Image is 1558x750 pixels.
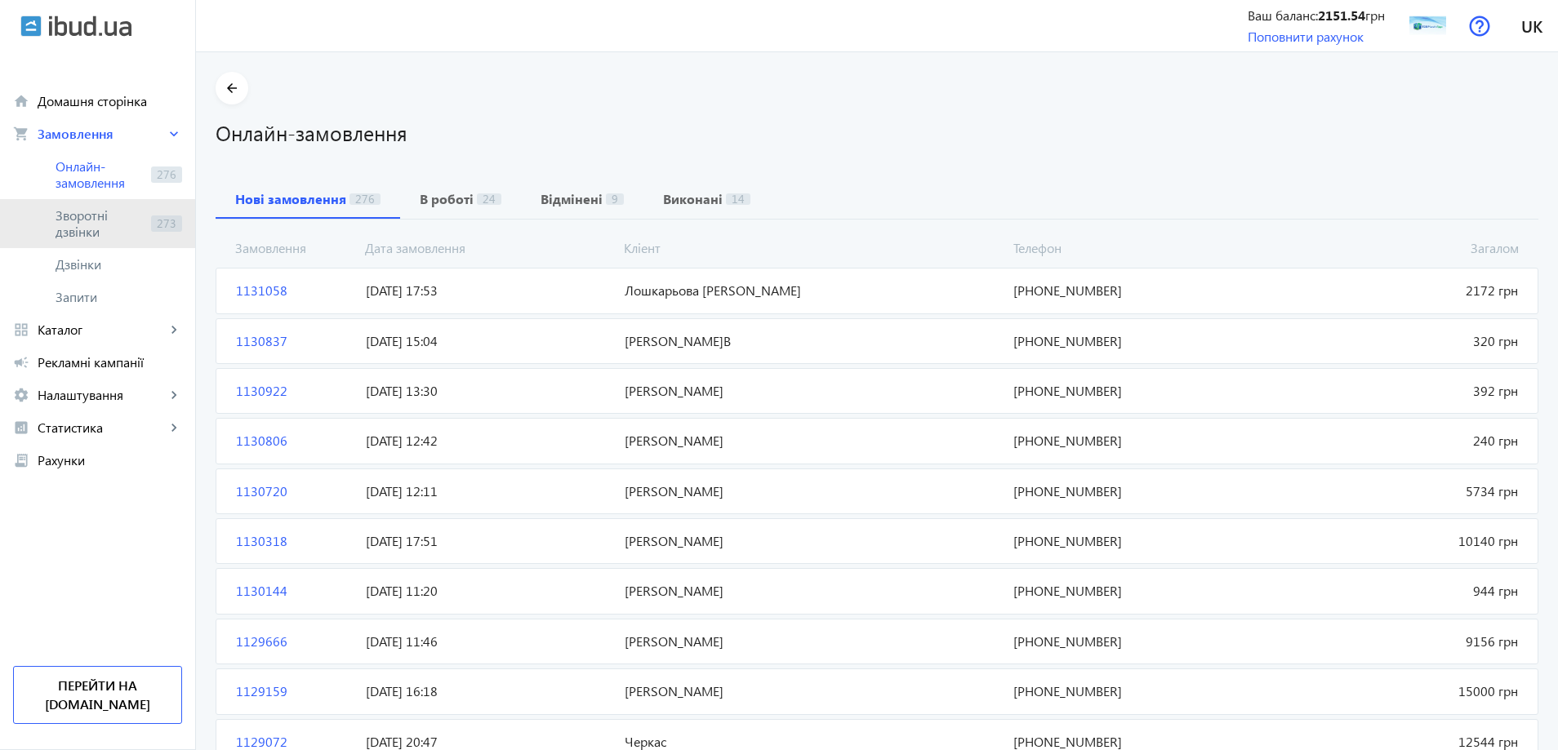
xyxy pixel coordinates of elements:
[38,387,166,403] span: Налаштування
[541,193,603,206] b: Відмінені
[56,256,182,273] span: Дзвінки
[235,193,346,206] b: Нові замовлення
[1007,432,1266,450] span: [PHONE_NUMBER]
[229,432,359,450] span: 1130806
[1007,382,1266,400] span: [PHONE_NUMBER]
[1266,482,1525,500] span: 5734 грн
[13,419,29,436] mat-icon: analytics
[1409,7,1446,44] img: 124745fad4796907db1583131785263-3cabc73a58.jpg
[1469,16,1490,37] img: help.svg
[618,632,1007,650] span: [PERSON_NAME]
[222,78,243,99] mat-icon: arrow_back
[477,193,501,205] span: 24
[618,582,1007,600] span: [PERSON_NAME]
[166,419,182,436] mat-icon: keyboard_arrow_right
[13,354,29,371] mat-icon: campaign
[1007,532,1266,550] span: [PHONE_NUMBER]
[49,16,131,37] img: ibud_text.svg
[1248,7,1385,24] div: Ваш баланс: грн
[1266,282,1525,300] span: 2172 грн
[420,193,474,206] b: В роботі
[359,582,618,600] span: [DATE] 11:20
[13,93,29,109] mat-icon: home
[38,452,182,468] span: Рахунки
[1266,239,1525,257] span: Загалом
[359,482,618,500] span: [DATE] 12:11
[38,354,182,371] span: Рекламні кампанії
[229,532,359,550] span: 1130318
[1007,239,1266,257] span: Телефон
[1007,582,1266,600] span: [PHONE_NUMBER]
[13,322,29,338] mat-icon: grid_view
[56,207,145,240] span: Зворотні дзвінки
[38,93,182,109] span: Домашня сторінка
[56,289,182,305] span: Запити
[359,632,618,650] span: [DATE] 11:46
[1318,7,1365,24] b: 2151.54
[606,193,624,205] span: 9
[38,322,166,338] span: Каталог
[618,482,1007,500] span: [PERSON_NAME]
[229,632,359,650] span: 1129666
[151,166,182,183] span: 276
[359,282,618,300] span: [DATE] 17:53
[1266,632,1525,650] span: 9156 грн
[1266,582,1525,600] span: 944 грн
[1266,682,1525,700] span: 15000 грн
[663,193,723,206] b: Виконані
[20,16,42,37] img: ibud.svg
[359,382,618,400] span: [DATE] 13:30
[1266,432,1525,450] span: 240 грн
[229,239,358,257] span: Замовлення
[726,193,750,205] span: 14
[618,432,1007,450] span: [PERSON_NAME]
[229,482,359,500] span: 1130720
[1266,532,1525,550] span: 10140 грн
[349,193,381,205] span: 276
[1521,16,1542,36] span: uk
[38,126,166,142] span: Замовлення
[618,332,1007,350] span: [PERSON_NAME]В
[1007,682,1266,700] span: [PHONE_NUMBER]
[229,332,359,350] span: 1130837
[1007,332,1266,350] span: [PHONE_NUMBER]
[618,282,1007,300] span: Лошкарьова [PERSON_NAME]
[229,682,359,700] span: 1129159
[1248,28,1364,45] a: Поповнити рахунок
[1266,332,1525,350] span: 320 грн
[618,532,1007,550] span: [PERSON_NAME]
[166,322,182,338] mat-icon: keyboard_arrow_right
[1007,482,1266,500] span: [PHONE_NUMBER]
[359,532,618,550] span: [DATE] 17:51
[166,387,182,403] mat-icon: keyboard_arrow_right
[617,239,1006,257] span: Кліент
[13,387,29,403] mat-icon: settings
[618,382,1007,400] span: [PERSON_NAME]
[359,432,618,450] span: [DATE] 12:42
[359,682,618,700] span: [DATE] 16:18
[13,452,29,468] mat-icon: receipt_long
[13,666,182,724] a: Перейти на [DOMAIN_NAME]
[166,126,182,142] mat-icon: keyboard_arrow_right
[13,126,29,142] mat-icon: shopping_cart
[1007,282,1266,300] span: [PHONE_NUMBER]
[38,419,166,436] span: Статистика
[229,382,359,400] span: 1130922
[618,682,1007,700] span: [PERSON_NAME]
[358,239,618,257] span: Дата замовлення
[229,282,359,300] span: 1131058
[216,118,1538,147] h1: Онлайн-замовлення
[359,332,618,350] span: [DATE] 15:04
[1007,632,1266,650] span: [PHONE_NUMBER]
[56,158,145,191] span: Онлайн-замовлення
[229,582,359,600] span: 1130144
[1266,382,1525,400] span: 392 грн
[151,215,182,232] span: 273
